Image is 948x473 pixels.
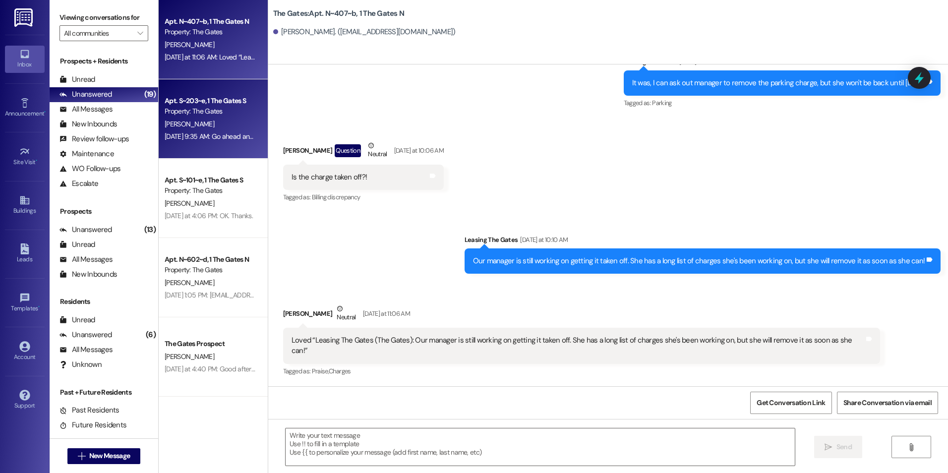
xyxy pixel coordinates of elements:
div: [DATE] at 11:06 AM [360,308,410,319]
i:  [78,452,85,460]
span: Send [836,442,852,452]
div: Prospects [50,206,158,217]
span: New Message [89,451,130,461]
div: Question [335,144,361,157]
div: Tagged as: [283,364,880,378]
a: Account [5,338,45,365]
div: All Messages [59,254,113,265]
span: Praise , [312,367,329,375]
span: Billing discrepancy [312,193,360,201]
div: WO Follow-ups [59,164,120,174]
span: [PERSON_NAME] [165,119,214,128]
div: Property: The Gates [165,106,256,117]
div: [DATE] at 4:06 PM: OK. Thanks. [165,211,253,220]
div: Neutral [366,140,389,161]
i:  [907,443,915,451]
span: [PERSON_NAME] [165,352,214,361]
div: Unknown [59,359,102,370]
div: Escalate [59,178,98,189]
div: Unread [59,74,95,85]
div: Property: The Gates [165,265,256,275]
div: Tagged as: [283,190,444,204]
a: Site Visit • [5,143,45,170]
button: Share Conversation via email [837,392,938,414]
span: [PERSON_NAME] [165,278,214,287]
div: Leasing The Gates [465,235,941,248]
a: Leads [5,240,45,267]
div: The Gates Prospect [165,339,256,349]
div: [PERSON_NAME]. ([EMAIL_ADDRESS][DOMAIN_NAME]) [273,27,456,37]
span: • [36,157,37,164]
div: Unread [59,315,95,325]
label: Viewing conversations for [59,10,148,25]
div: Loved “Leasing The Gates (The Gates): Our manager is still working on getting it taken off. She h... [292,335,864,356]
div: Apt. S~203~e, 1 The Gates S [165,96,256,106]
span: [PERSON_NAME] [165,40,214,49]
span: Share Conversation via email [843,398,932,408]
div: It was, I can ask out manager to remove the parking charge, but she won't be back until [DATE] [632,78,925,88]
div: Unread [59,239,95,250]
div: Our manager is still working on getting it taken off. She has a long list of charges she's been w... [473,256,925,266]
span: Charges [329,367,351,375]
div: (19) [142,87,158,102]
div: Apt. N~407~b, 1 The Gates N [165,16,256,27]
div: All Messages [59,345,113,355]
b: The Gates: Apt. N~407~b, 1 The Gates N [273,8,404,19]
div: [DATE] at 10:10 AM [518,235,568,245]
div: Maintenance [59,149,114,159]
div: Review follow-ups [59,134,129,144]
div: Unanswered [59,225,112,235]
input: All communities [64,25,132,41]
div: Tagged as: [624,96,941,110]
div: [PERSON_NAME] [283,140,444,165]
div: Neutral [335,303,357,324]
div: Property: The Gates [165,185,256,196]
button: Send [814,436,862,458]
span: • [44,109,46,116]
button: New Message [67,448,141,464]
a: Buildings [5,192,45,219]
div: Residents [50,296,158,307]
img: ResiDesk Logo [14,8,35,27]
div: Prospects + Residents [50,56,158,66]
span: • [38,303,40,310]
div: Unanswered [59,330,112,340]
div: Past + Future Residents [50,387,158,398]
div: [DATE] at 10:06 AM [392,145,444,156]
div: [DATE] at 11:06 AM: Loved “Leasing The Gates (The Gates): Our manager is still working on getting... [165,53,748,61]
div: Property: The Gates [165,27,256,37]
div: (6) [143,327,158,343]
div: [PERSON_NAME] [283,303,880,328]
i:  [825,443,832,451]
a: Templates • [5,290,45,316]
div: [DATE] 1:05 PM: [EMAIL_ADDRESS][DOMAIN_NAME] [165,291,313,299]
div: Is the charge taken off?! [292,172,367,182]
div: All Messages [59,104,113,115]
span: [PERSON_NAME] [165,199,214,208]
div: New Inbounds [59,119,117,129]
i:  [137,29,143,37]
a: Support [5,387,45,414]
span: Get Conversation Link [757,398,825,408]
button: Get Conversation Link [750,392,831,414]
div: (13) [142,222,158,237]
a: Inbox [5,46,45,72]
div: Future Residents [59,420,126,430]
div: [DATE] 9:35 AM: Go ahead and sell it [165,132,269,141]
span: Parking [652,99,671,107]
div: Past Residents [59,405,119,415]
div: Apt. N~602~d, 1 The Gates N [165,254,256,265]
div: New Inbounds [59,269,117,280]
div: Apt. S~101~e, 1 The Gates S [165,175,256,185]
div: Unanswered [59,89,112,100]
